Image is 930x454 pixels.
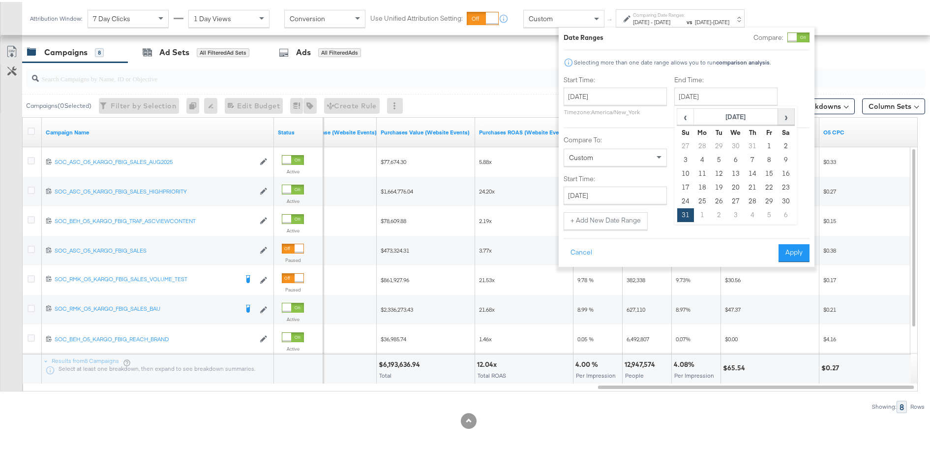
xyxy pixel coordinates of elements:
button: Column Sets [862,97,925,112]
a: SOC_ASC_O5_KARGO_FBIG_SALES_AUG2025 [55,156,255,164]
label: Active [282,226,304,232]
td: 9 [778,151,794,165]
span: 2.19x [479,215,492,223]
span: $1,664,776.04 [381,186,413,193]
th: [DATE] [694,107,778,124]
span: $0.15 [823,215,836,223]
span: 1 Day Views [194,12,231,21]
label: Paused [282,285,304,291]
div: $6,193,636.94 [379,358,423,367]
span: $0.00 [725,333,738,341]
a: The total value of the purchase actions tracked by your Custom Audience pixel on your website aft... [381,127,471,134]
span: $4.16 [823,333,836,341]
td: 1 [761,137,778,151]
div: Campaigns [44,45,88,56]
span: Custom [569,151,593,160]
td: 8 [761,151,778,165]
span: 8.97% [676,304,690,311]
div: 8 [95,46,104,55]
td: 19 [711,179,727,193]
div: 8 [897,399,907,411]
td: 27 [727,193,744,206]
td: 10 [677,165,694,179]
a: Your campaign name. [46,127,270,134]
div: 4.08% [674,358,697,367]
td: 6 [778,206,794,220]
span: 9.73% [676,274,690,282]
div: Showing: [871,401,897,408]
span: $30.56 [725,274,741,282]
td: 2 [778,137,794,151]
td: 3 [677,151,694,165]
td: 31 [744,137,761,151]
button: Apply [779,242,810,260]
div: All Filtered Ad Sets [197,46,249,55]
div: Ad Sets [159,45,189,56]
button: Breakdowns [792,97,855,112]
input: Search Campaigns by Name, ID or Objective [39,63,842,82]
span: Per Impression [576,370,616,377]
td: 2 [711,206,727,220]
a: SOC_RMK_O5_KARGO_FBIG_SALES_VOLUME_TEST [55,273,238,283]
div: Attribution Window: [30,13,83,20]
th: Mo [694,124,711,137]
p: Timezone: America/New_York [564,106,667,114]
span: $47.37 [725,304,741,311]
span: [DATE] [633,16,649,24]
td: 22 [761,179,778,193]
span: [DATE] [713,16,729,24]
label: Compare: [753,31,783,40]
span: 24.20x [479,186,495,193]
label: Start Time: [564,172,667,182]
td: 14 [744,165,761,179]
span: ‹ [678,107,693,122]
td: 12 [711,165,727,179]
div: 12.04x [477,358,500,367]
a: SOC_RMK_O5_KARGO_FBIG_SALES_BAU [55,303,238,313]
span: 8.99 % [577,304,594,311]
span: $473,324.31 [381,245,409,252]
label: Active [282,196,304,202]
th: Su [677,124,694,137]
span: 21.53x [479,274,495,282]
span: 3.77x [479,245,492,252]
div: All Filtered Ads [318,46,361,55]
span: $0.17 [823,274,836,282]
td: 11 [694,165,711,179]
td: 23 [778,179,794,193]
td: 24 [677,193,694,206]
td: 5 [711,151,727,165]
span: › [779,107,794,122]
label: Paused [282,255,304,261]
div: SOC_RMK_O5_KARGO_FBIG_SALES_VOLUME_TEST [55,273,238,281]
th: Sa [778,124,794,137]
div: 4.00 % [575,358,601,367]
th: Fr [761,124,778,137]
span: $2,336,273.43 [381,304,413,311]
span: Conversion [290,12,325,21]
td: 4 [744,206,761,220]
a: Corrected 12/17/24 [823,127,914,134]
span: Custom [529,12,553,21]
label: End Time: [674,73,781,83]
span: 6,492,807 [627,333,649,341]
div: 12,947,574 [625,358,658,367]
label: Active [282,166,304,173]
span: 9.78 % [577,274,594,282]
span: 21.68x [479,304,495,311]
td: 4 [694,151,711,165]
td: 25 [694,193,711,206]
td: 18 [694,179,711,193]
div: Date Ranges [564,31,603,40]
td: 31 [677,206,694,220]
button: Cancel [564,242,599,260]
a: SOC_BEH_O5_KARGO_FBIG_TRAF_ASCVIEWCONTENT [55,215,255,224]
td: 20 [727,179,744,193]
td: 28 [694,137,711,151]
div: $0.27 [821,361,842,371]
span: 0.07% [676,333,690,341]
div: 0 [186,96,204,112]
td: 26 [711,193,727,206]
